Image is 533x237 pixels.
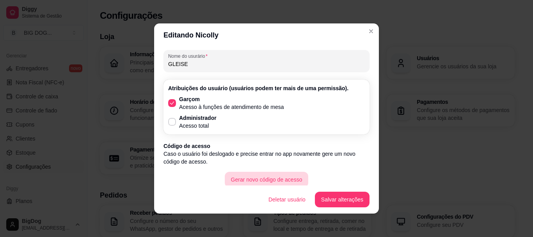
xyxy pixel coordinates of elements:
[262,192,312,207] button: Deletar usuário
[179,95,284,103] p: Garçom
[179,122,217,130] p: Acesso total
[168,53,210,59] label: Nome do usurário
[168,84,365,92] p: Atribuições do usuário (usuários podem ter mais de uma permissão).
[154,23,379,47] header: Editando Nicolly
[179,103,284,111] p: Acesso à funções de atendimento de mesa
[163,142,370,150] p: Código de acesso
[315,192,370,207] button: Salvar alterações
[365,25,377,37] button: Close
[179,114,217,122] p: Administrador
[168,60,365,68] input: Nome do usurário
[163,150,370,166] p: Caso o usuário foi deslogado e precise entrar no app novamente gere um novo código de acesso.
[225,172,309,187] button: Gerar novo código de acesso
